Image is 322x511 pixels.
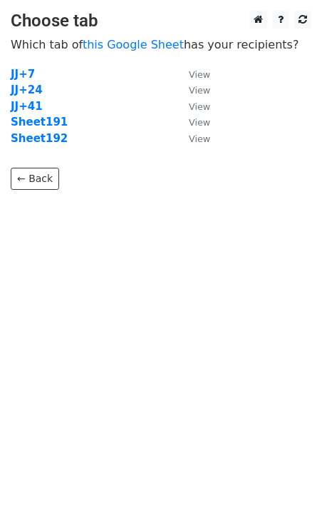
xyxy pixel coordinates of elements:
[189,85,210,96] small: View
[11,68,35,81] a: JJ+7
[11,116,68,128] a: Sheet191
[175,100,210,113] a: View
[11,132,68,145] a: Sheet192
[11,168,59,190] a: ← Back
[189,133,210,144] small: View
[175,68,210,81] a: View
[175,84,210,96] a: View
[175,116,210,128] a: View
[189,101,210,112] small: View
[11,100,43,113] a: JJ+41
[189,117,210,128] small: View
[11,11,311,31] h3: Choose tab
[175,132,210,145] a: View
[11,37,311,52] p: Which tab of has your recipients?
[83,38,184,51] a: this Google Sheet
[11,84,43,96] a: JJ+24
[189,69,210,80] small: View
